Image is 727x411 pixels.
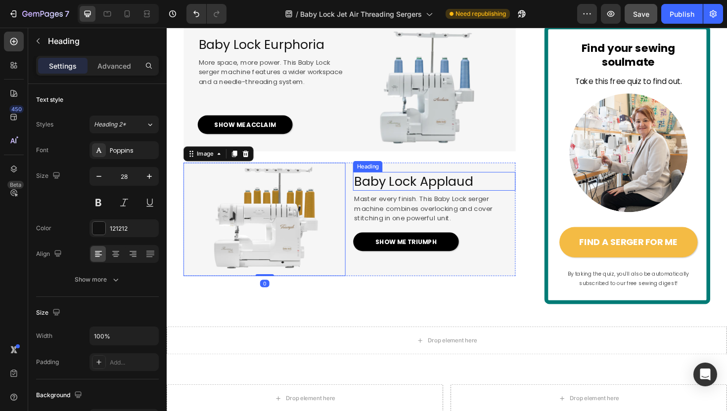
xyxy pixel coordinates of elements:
[36,95,63,104] div: Text style
[30,129,51,138] div: Image
[36,358,59,367] div: Padding
[9,105,24,113] div: 450
[36,331,52,340] div: Width
[110,224,156,233] div: 121212
[49,61,77,71] p: Settings
[65,8,69,20] p: 7
[276,328,329,335] div: Drop element here
[36,247,64,261] div: Align
[417,257,561,277] p: By taking the quiz, you'll also be automatically subscribed to our free sewing digest!
[36,169,62,183] div: Size
[36,306,62,320] div: Size
[126,389,179,397] div: Drop element here
[198,176,345,206] span: Master every finish. This Baby Lock serger machine combines overlocking and cover stitching in on...
[437,222,541,234] p: FIND A SERGER FOR ME
[198,154,324,172] span: Baby Lock Applaud
[36,146,48,155] div: Font
[36,271,159,288] button: Show more
[94,120,126,129] span: Heading 2*
[661,4,703,24] button: Publish
[7,181,24,189] div: Beta
[75,275,121,285] div: Show more
[670,9,694,19] div: Publish
[36,389,84,402] div: Background
[36,224,51,233] div: Color
[417,50,561,65] p: Take this free quiz to find out.
[416,212,562,244] a: FIND A SERGER FOR ME
[90,116,159,133] button: Heading 2*
[97,61,131,71] p: Advanced
[199,143,227,152] div: Heading
[167,28,727,411] iframe: Design area
[300,9,422,19] span: Baby Lock Jet Air Threading Sergers
[625,4,657,24] button: Save
[693,363,717,386] div: Open Intercom Messenger
[44,143,164,263] img: gempages_576596163864560466-531b9379-80d7-4fe7-9974-0e1ca61d3f0d.png
[455,9,506,18] span: Need republishing
[633,10,649,18] span: Save
[296,9,298,19] span: /
[110,146,156,155] div: Poppins
[90,327,158,345] input: Auto
[197,217,309,237] a: SHOW ME TRIUMPH
[186,4,227,24] div: Undo/Redo
[110,358,156,367] div: Add...
[48,35,155,47] p: Heading
[221,222,286,232] span: SHOW ME TRIUMPH
[36,120,53,129] div: Styles
[416,14,562,45] h2: Find your sewing soulmate
[427,389,479,397] div: Drop element here
[4,4,74,24] button: 7
[99,267,109,275] div: 0
[416,70,562,200] img: gempages_576596163864560466-a944a615-0657-463c-8d59-3d6e937d5f17.png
